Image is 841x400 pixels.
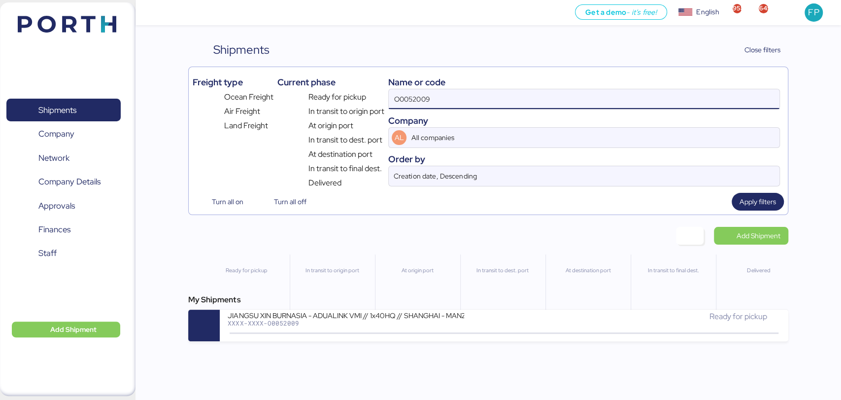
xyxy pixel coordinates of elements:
span: Turn all off [274,196,306,208]
div: My Shipments [188,294,788,306]
span: Land Freight [224,120,268,132]
div: Shipments [213,41,269,59]
button: Turn all off [255,193,314,211]
span: Add Shipment [50,324,97,335]
div: Freight type [193,75,273,89]
span: At destination port [308,148,372,160]
button: Menu [141,4,158,21]
div: At origin port [379,266,456,275]
span: FP [808,6,819,19]
span: Shipments [38,103,76,117]
span: Air Freight [224,106,260,117]
div: Current phase [277,75,384,89]
a: Staff [6,242,121,265]
div: JIANGSU XIN BURNASIA - ADUALINK VMI // 1x40HQ // SHANGHAI - MANZANILLO / HBL: BYKS25073043SE / MB... [228,311,464,319]
button: Close filters [724,41,788,59]
a: Shipments [6,99,121,121]
div: Name or code [388,75,779,89]
span: Ready for pickup [308,91,366,103]
span: Close filters [744,44,780,56]
input: AL [409,128,751,147]
a: Finances [6,218,121,241]
span: Add Shipment [737,230,780,242]
button: Apply filters [732,193,784,211]
div: Order by [388,152,779,166]
span: Apply filters [740,196,776,208]
div: Ready for pickup [208,266,285,275]
div: Company [388,114,779,127]
div: At destination port [550,266,626,275]
a: Approvals [6,194,121,217]
div: In transit to dest. port [465,266,541,275]
a: Company [6,123,121,145]
span: Ready for pickup [709,311,767,322]
a: Network [6,146,121,169]
span: Turn all on [211,196,243,208]
span: Approvals [38,199,75,213]
span: In transit to origin port [308,106,384,117]
div: In transit to origin port [294,266,370,275]
div: Delivered [720,266,797,275]
span: Company [38,127,74,141]
span: In transit to final dest. [308,163,382,175]
div: In transit to final dest. [635,266,711,275]
span: Delivered [308,177,341,189]
button: Turn all on [193,193,251,211]
a: Company Details [6,171,121,193]
a: Add Shipment [714,227,788,245]
div: English [696,7,719,17]
span: Staff [38,246,57,260]
span: Ocean Freight [224,91,273,103]
span: At origin port [308,120,353,132]
span: Company Details [38,175,101,189]
button: Add Shipment [12,322,120,337]
div: XXXX-XXXX-O0052009 [228,320,464,327]
span: Finances [38,222,70,237]
span: In transit to dest. port [308,134,382,146]
span: AL [395,132,404,143]
span: Network [38,151,69,165]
